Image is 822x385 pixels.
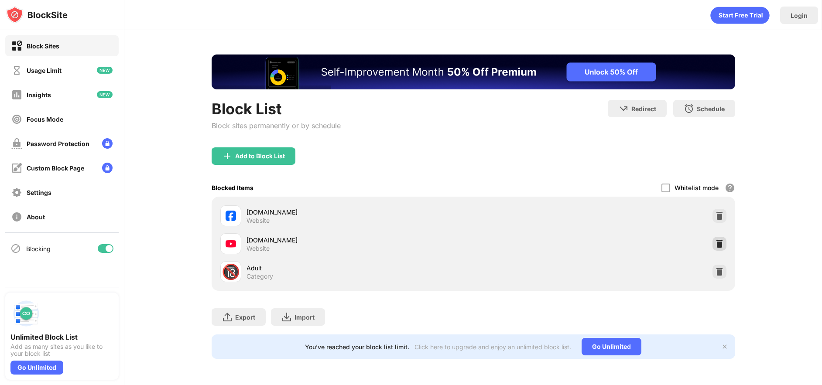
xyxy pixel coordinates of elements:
[226,238,236,249] img: favicons
[10,333,113,341] div: Unlimited Block List
[97,67,113,74] img: new-icon.svg
[27,67,62,74] div: Usage Limit
[11,114,22,125] img: focus-off.svg
[247,273,273,280] div: Category
[26,245,51,252] div: Blocking
[212,121,341,130] div: Block sites permanently or by schedule
[222,263,240,281] div: 🔞
[697,105,725,112] div: Schedule
[582,338,641,355] div: Go Unlimited
[11,41,22,51] img: block-on.svg
[305,343,409,351] div: You’ve reached your block list limit.
[247,217,270,225] div: Website
[27,116,63,123] div: Focus Mode
[27,213,45,221] div: About
[247,245,270,252] div: Website
[10,243,21,254] img: blocking-icon.svg
[247,263,473,273] div: Adult
[247,235,473,245] div: [DOMAIN_NAME]
[10,343,113,357] div: Add as many sites as you like to your block list
[226,211,236,221] img: favicons
[414,343,571,351] div: Click here to upgrade and enjoy an unlimited block list.
[27,42,59,50] div: Block Sites
[10,361,63,375] div: Go Unlimited
[27,189,51,196] div: Settings
[721,343,728,350] img: x-button.svg
[212,100,341,118] div: Block List
[97,91,113,98] img: new-icon.svg
[212,184,253,191] div: Blocked Items
[11,138,22,149] img: password-protection-off.svg
[631,105,656,112] div: Redirect
[212,55,735,89] iframe: Banner
[11,65,22,76] img: time-usage-off.svg
[247,208,473,217] div: [DOMAIN_NAME]
[11,187,22,198] img: settings-off.svg
[235,313,255,321] div: Export
[710,7,770,24] div: animation
[102,163,113,173] img: lock-menu.svg
[11,211,22,222] img: about-off.svg
[11,89,22,100] img: insights-off.svg
[6,6,68,24] img: logo-blocksite.svg
[27,91,51,99] div: Insights
[295,313,315,321] div: Import
[791,12,808,19] div: Login
[675,184,719,191] div: Whitelist mode
[27,140,89,147] div: Password Protection
[27,164,84,172] div: Custom Block Page
[235,153,285,160] div: Add to Block List
[10,298,42,329] img: push-block-list.svg
[102,138,113,149] img: lock-menu.svg
[11,163,22,174] img: customize-block-page-off.svg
